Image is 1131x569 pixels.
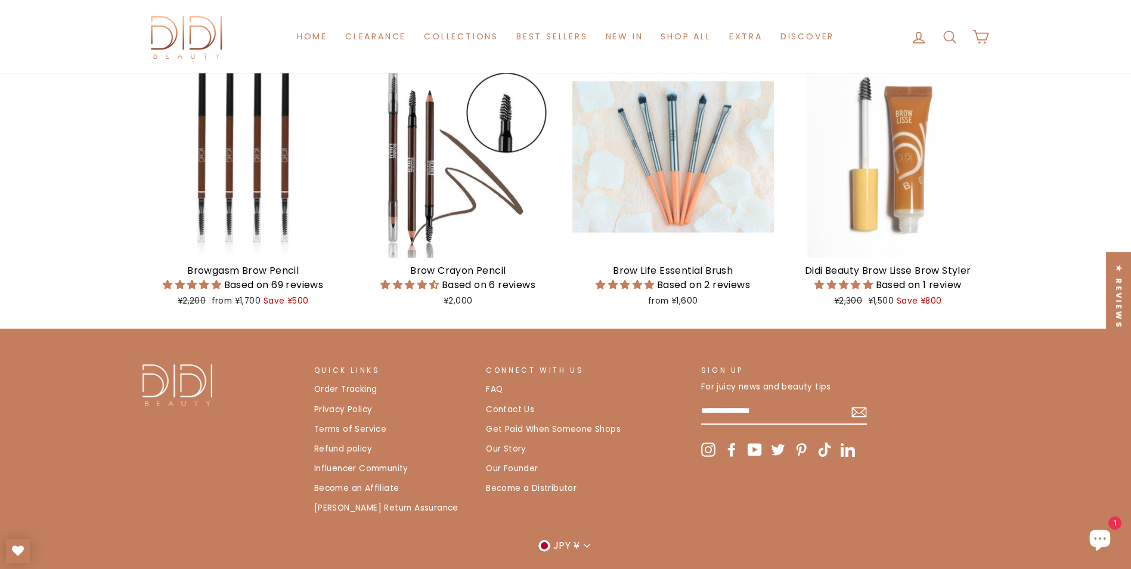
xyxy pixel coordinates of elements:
[142,295,345,307] div: from ¥1,700
[314,420,386,438] a: Terms of Service
[442,278,535,292] span: Based on 6 reviews
[1106,252,1131,342] div: Click to open Judge.me floating reviews tab
[6,539,30,563] a: My Wishlist
[336,26,415,48] a: Clearance
[486,401,534,419] a: Contact Us
[572,264,774,278] div: Brow Life Essential Brush
[1079,521,1121,559] inbox-online-store-chat: Shopify online store chat
[357,295,559,307] div: ¥2,000
[314,381,377,398] a: Order Tracking
[597,26,652,48] a: New in
[380,278,441,292] span: 4.50 stars
[314,480,399,497] a: Become an Affiliate
[224,278,324,292] span: Based on 69 reviews
[486,440,526,458] a: Our Story
[314,460,408,478] a: Influencer Community
[701,381,867,394] p: For juicy news and beauty tips
[314,499,458,517] a: [PERSON_NAME] Return Assurance
[535,537,596,553] button: JPY ¥
[288,26,843,48] ul: Primary
[572,56,774,311] a: Brow Life Essential Brush 5.00 stars Based on 2 reviews from ¥1,600
[720,26,771,48] a: Extra
[486,381,503,398] a: FAQ
[657,278,750,292] span: Based on 2 reviews
[264,295,309,307] span: Save ¥500
[876,278,962,292] span: Based on 1 review
[572,295,774,307] div: from ¥1,600
[814,278,875,292] span: 5.00 stars
[486,460,538,478] a: Our Founder
[787,295,989,307] div: ¥1,500
[314,364,473,376] p: Quick Links
[288,26,336,48] a: Home
[142,12,232,61] img: Didi Beauty Co.
[851,404,867,419] button: Subscribe
[357,56,559,311] a: Brow Crayon Pencil 4.50 stars Based on 6 reviews ¥2,000
[357,264,559,278] div: Brow Crayon Pencil
[897,295,942,307] span: Save ¥800
[415,26,507,48] a: Collections
[553,538,580,553] span: JPY ¥
[834,295,862,307] span: ¥2,300
[486,364,688,376] p: CONNECT WITH US
[787,264,989,278] div: Didi Beauty Brow Lisse Brow Styler
[787,56,989,311] a: Didi Beauty Brow Lisse Brow Styler 5.00 stars Based on 1 review ¥2,300 ¥1,500Save ¥800
[507,26,597,48] a: Best Sellers
[314,440,372,458] a: Refund policy
[486,480,577,497] a: Become a Distributor
[596,278,656,292] span: 5.00 stars
[771,26,843,48] a: Discover
[314,401,373,419] a: Privacy Policy
[701,364,867,376] p: Sign up
[652,26,720,48] a: Shop All
[486,420,621,438] a: Get Paid When Someone Shops
[178,295,206,307] span: ¥2,200
[142,56,345,311] a: Browgasm Brow Pencil 4.81 stars Based on 69 reviews ¥2,200 from ¥1,700Save ¥500
[142,264,345,278] div: Browgasm Brow Pencil
[163,278,224,292] span: 4.81 stars
[142,364,213,406] img: Didi Beauty Co.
